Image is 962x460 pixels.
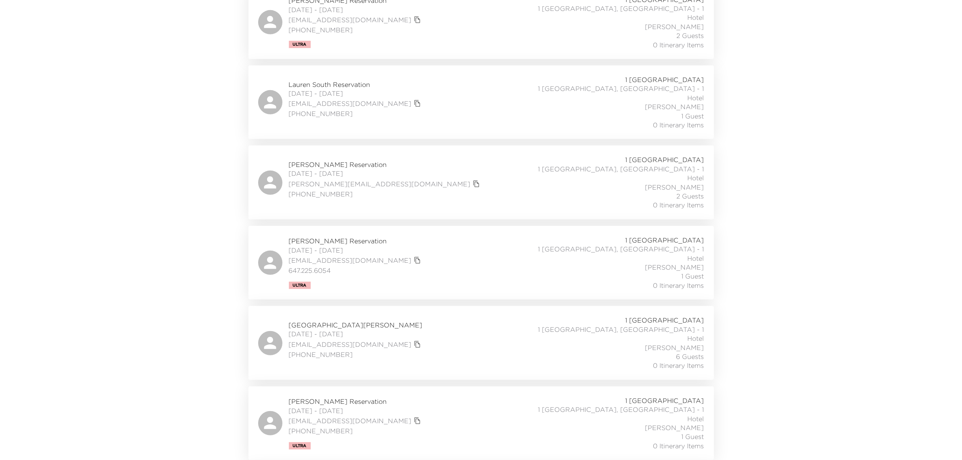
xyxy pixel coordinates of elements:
span: [DATE] - [DATE] [289,5,423,14]
span: 1 [GEOGRAPHIC_DATA], [GEOGRAPHIC_DATA] - 1 Hotel [526,325,704,343]
span: Ultra [293,283,307,288]
a: [EMAIL_ADDRESS][DOMAIN_NAME] [289,99,412,108]
span: [GEOGRAPHIC_DATA][PERSON_NAME] [289,321,423,329]
span: 1 [GEOGRAPHIC_DATA] [625,75,704,84]
span: [PHONE_NUMBER] [289,25,423,34]
span: 0 Itinerary Items [653,200,704,209]
span: 1 [GEOGRAPHIC_DATA] [625,316,704,325]
span: [PERSON_NAME] Reservation [289,236,423,245]
span: 0 Itinerary Items [653,441,704,450]
button: copy primary member email [412,415,423,426]
span: 0 Itinerary Items [653,361,704,370]
span: Ultra [293,42,307,47]
span: 1 Guest [682,112,704,120]
span: [PERSON_NAME] [645,183,704,192]
span: 1 [GEOGRAPHIC_DATA], [GEOGRAPHIC_DATA] - 1 Hotel [526,4,704,22]
span: 1 [GEOGRAPHIC_DATA], [GEOGRAPHIC_DATA] - 1 Hotel [526,405,704,423]
a: [EMAIL_ADDRESS][DOMAIN_NAME] [289,340,412,349]
a: [EMAIL_ADDRESS][DOMAIN_NAME] [289,256,412,265]
span: [PERSON_NAME] [645,22,704,31]
a: [PERSON_NAME] Reservation[DATE] - [DATE][PERSON_NAME][EMAIL_ADDRESS][DOMAIN_NAME]copy primary mem... [248,146,714,219]
span: 1 [GEOGRAPHIC_DATA] [625,396,704,405]
a: Lauren South Reservation[DATE] - [DATE][EMAIL_ADDRESS][DOMAIN_NAME]copy primary member email[PHON... [248,65,714,139]
span: [PERSON_NAME] Reservation [289,160,482,169]
span: [PHONE_NUMBER] [289,190,482,198]
span: [DATE] - [DATE] [289,329,423,338]
span: [PERSON_NAME] [645,423,704,432]
span: 1 [GEOGRAPHIC_DATA], [GEOGRAPHIC_DATA] - 1 Hotel [526,84,704,102]
span: 647.225.6054 [289,266,423,275]
button: copy primary member email [412,14,423,25]
span: Ultra [293,443,307,448]
span: 2 Guests [677,192,704,200]
a: [PERSON_NAME][EMAIL_ADDRESS][DOMAIN_NAME] [289,179,471,188]
a: [GEOGRAPHIC_DATA][PERSON_NAME][DATE] - [DATE][EMAIL_ADDRESS][DOMAIN_NAME]copy primary member emai... [248,306,714,380]
span: 1 [GEOGRAPHIC_DATA], [GEOGRAPHIC_DATA] - 1 Hotel [526,165,704,183]
span: 6 Guests [676,352,704,361]
span: 1 [GEOGRAPHIC_DATA] [625,236,704,245]
span: 0 Itinerary Items [653,281,704,290]
span: [PERSON_NAME] [645,263,704,272]
button: copy primary member email [471,178,482,190]
span: Lauren South Reservation [289,80,423,89]
span: [DATE] - [DATE] [289,406,423,415]
span: 2 Guests [677,31,704,40]
a: [PERSON_NAME] Reservation[DATE] - [DATE][EMAIL_ADDRESS][DOMAIN_NAME]copy primary member email647.... [248,226,714,300]
button: copy primary member email [412,98,423,109]
a: [EMAIL_ADDRESS][DOMAIN_NAME] [289,15,412,24]
span: [PHONE_NUMBER] [289,426,423,435]
span: 1 Guest [682,272,704,281]
a: [PERSON_NAME] Reservation[DATE] - [DATE][EMAIL_ADDRESS][DOMAIN_NAME]copy primary member email[PHO... [248,386,714,460]
span: [PHONE_NUMBER] [289,109,423,118]
span: [PERSON_NAME] [645,102,704,111]
span: [PERSON_NAME] Reservation [289,397,423,406]
button: copy primary member email [412,339,423,350]
span: [DATE] - [DATE] [289,89,423,98]
span: 0 Itinerary Items [653,120,704,129]
span: [PHONE_NUMBER] [289,350,423,359]
span: [PERSON_NAME] [645,343,704,352]
a: [EMAIL_ADDRESS][DOMAIN_NAME] [289,416,412,425]
span: 1 [GEOGRAPHIC_DATA], [GEOGRAPHIC_DATA] - 1 Hotel [526,245,704,263]
span: [DATE] - [DATE] [289,246,423,255]
span: [DATE] - [DATE] [289,169,482,178]
span: 1 Guest [682,432,704,441]
button: copy primary member email [412,255,423,266]
span: 1 [GEOGRAPHIC_DATA] [625,155,704,164]
span: 0 Itinerary Items [653,40,704,49]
